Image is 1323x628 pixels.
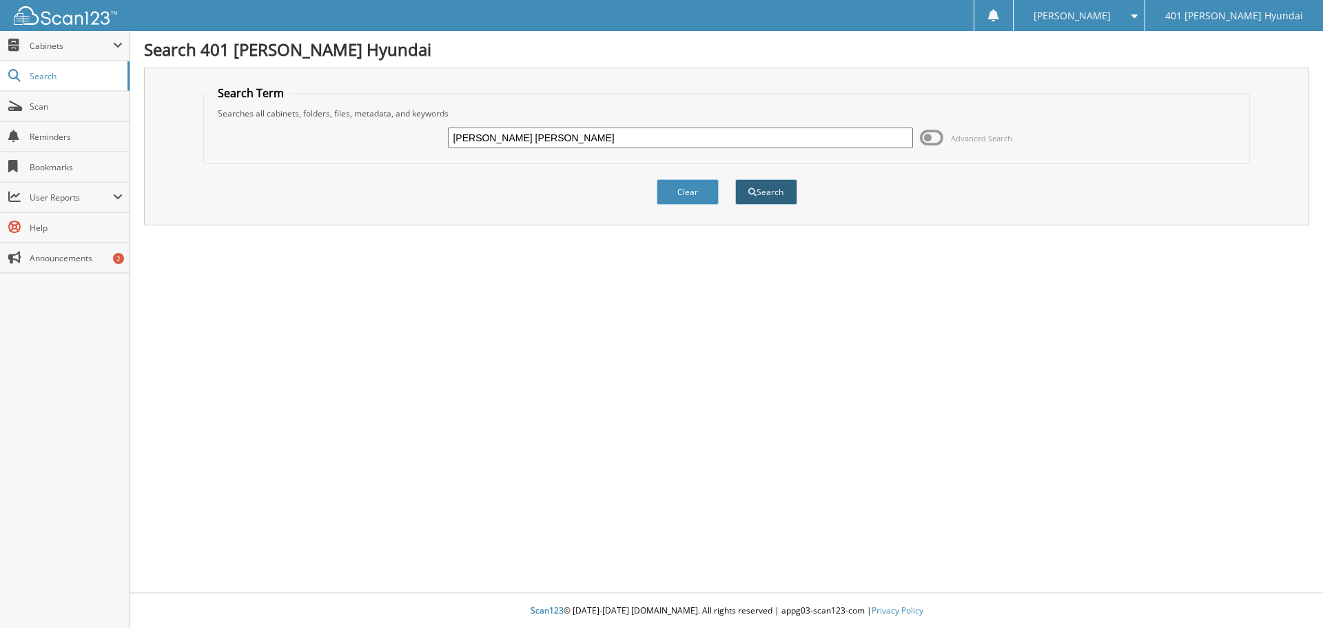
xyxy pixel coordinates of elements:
button: Search [735,179,797,205]
legend: Search Term [211,85,291,101]
span: Bookmarks [30,161,123,173]
div: © [DATE]-[DATE] [DOMAIN_NAME]. All rights reserved | appg03-scan123-com | [130,594,1323,628]
div: Searches all cabinets, folders, files, metadata, and keywords [211,108,1243,119]
div: 2 [113,253,124,264]
span: Scan123 [531,605,564,616]
h1: Search 401 [PERSON_NAME] Hyundai [144,38,1309,61]
span: Scan [30,101,123,112]
iframe: Chat Widget [1254,562,1323,628]
span: Help [30,222,123,234]
img: scan123-logo-white.svg [14,6,117,25]
span: 401 [PERSON_NAME] Hyundai [1165,12,1303,20]
span: Announcements [30,252,123,264]
button: Clear [657,179,719,205]
span: [PERSON_NAME] [1034,12,1111,20]
span: Reminders [30,131,123,143]
span: Advanced Search [951,133,1012,143]
a: Privacy Policy [872,605,923,616]
span: User Reports [30,192,113,203]
span: Cabinets [30,40,113,52]
span: Search [30,70,121,82]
